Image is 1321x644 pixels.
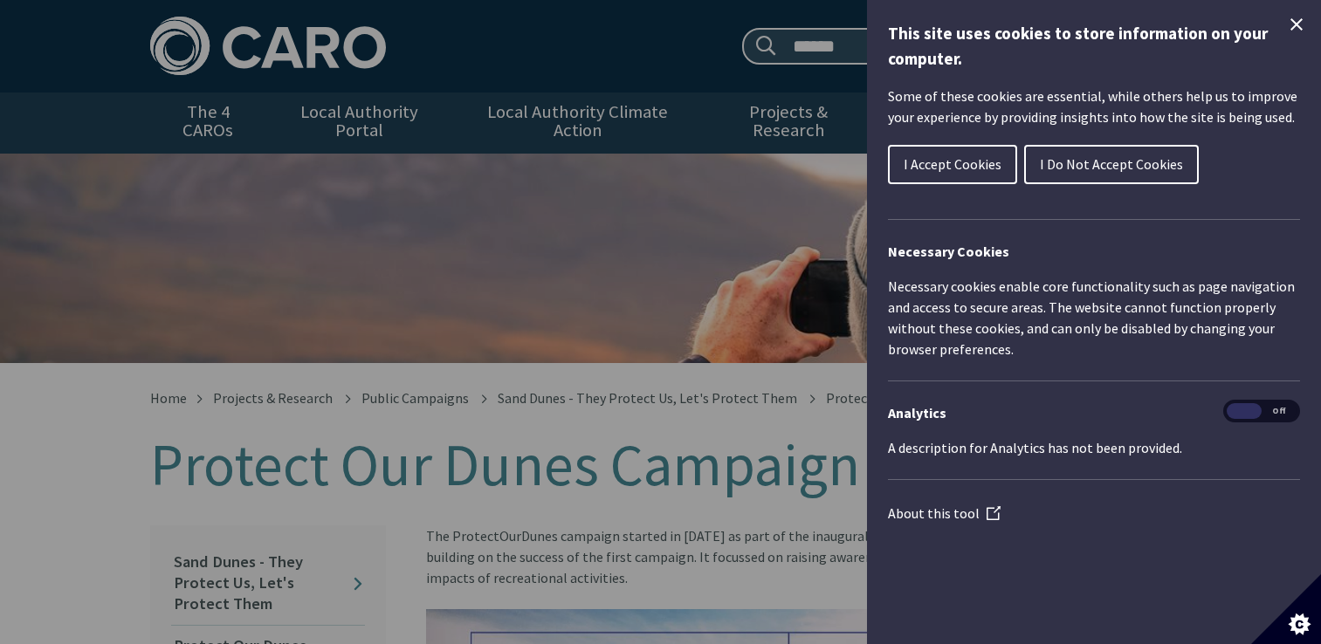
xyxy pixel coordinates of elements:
[1040,155,1183,173] span: I Do Not Accept Cookies
[1262,403,1297,420] span: Off
[888,402,1300,423] h3: Analytics
[888,86,1300,127] p: Some of these cookies are essential, while others help us to improve your experience by providing...
[1286,14,1307,35] button: Close Cookie Control
[1251,574,1321,644] button: Set cookie preferences
[888,241,1300,262] h2: Necessary Cookies
[888,21,1300,72] h1: This site uses cookies to store information on your computer.
[888,504,1001,522] a: About this tool
[888,276,1300,360] p: Necessary cookies enable core functionality such as page navigation and access to secure areas. T...
[888,437,1300,458] p: A description for Analytics has not been provided.
[1024,145,1199,184] button: I Do Not Accept Cookies
[1227,403,1262,420] span: On
[904,155,1001,173] span: I Accept Cookies
[888,145,1017,184] button: I Accept Cookies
